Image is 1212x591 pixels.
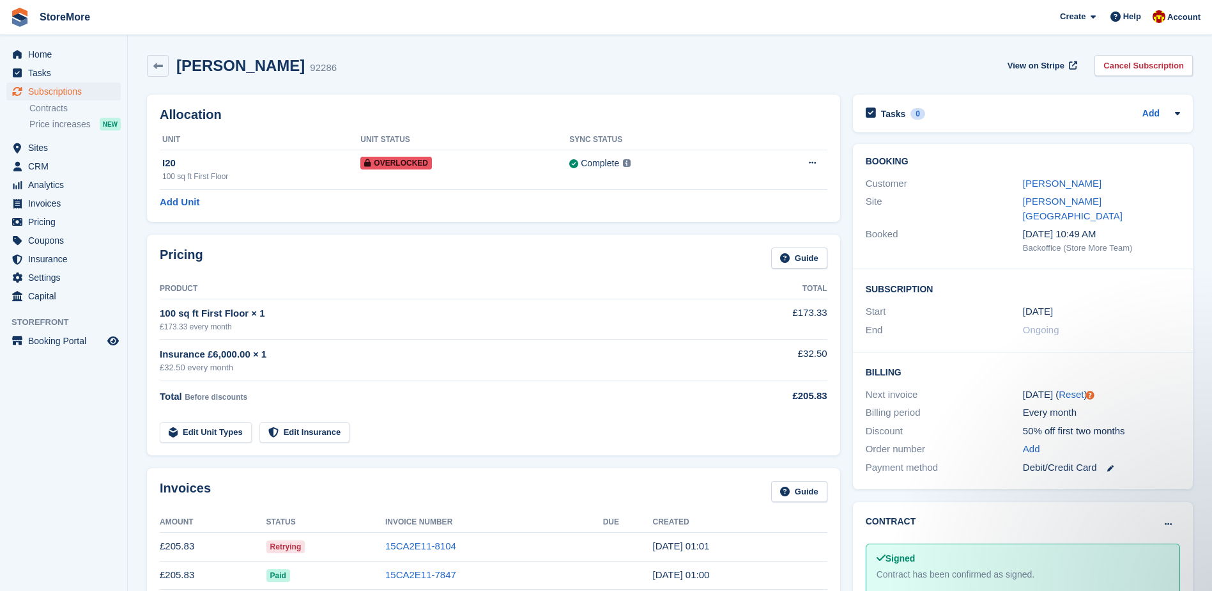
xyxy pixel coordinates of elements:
a: 15CA2E11-7847 [385,569,456,580]
div: Signed [877,552,1169,565]
span: Sites [28,139,105,157]
div: Discount [866,424,1023,439]
th: Unit Status [360,130,569,150]
div: Order number [866,442,1023,457]
h2: Contract [866,515,916,528]
a: menu [6,176,121,194]
div: Site [866,194,1023,223]
span: Tasks [28,64,105,82]
span: Home [28,45,105,63]
span: Before discounts [185,393,247,402]
div: 100 sq ft First Floor [162,171,360,182]
span: CRM [28,157,105,175]
th: Status [266,512,385,533]
span: Coupons [28,232,105,249]
span: Capital [28,287,105,305]
a: menu [6,45,121,63]
time: 2025-09-25 00:01:12 UTC [652,540,709,551]
div: Payment method [866,461,1023,475]
img: stora-icon-8386f47178a22dfd0bd8f6a31ec36ba5ce8667c1dd55bd0f319d3a0aa187defe.svg [10,8,29,27]
div: [DATE] ( ) [1023,388,1180,402]
span: Booking Portal [28,332,105,350]
div: End [866,323,1023,338]
h2: Billing [866,365,1180,378]
div: Contract has been confirmed as signed. [877,568,1169,581]
a: Reset [1059,389,1084,400]
div: Backoffice (Store More Team) [1023,242,1180,255]
th: Due [603,512,653,533]
a: Add Unit [160,195,199,210]
a: View on Stripe [1002,55,1080,76]
span: Help [1123,10,1141,23]
a: Edit Unit Types [160,422,252,443]
div: 50% off first two months [1023,424,1180,439]
div: Next invoice [866,388,1023,402]
th: Sync Status [569,130,749,150]
a: menu [6,269,121,287]
a: [PERSON_NAME] [1023,178,1101,189]
h2: Invoices [160,481,211,502]
a: Guide [771,481,827,502]
span: Insurance [28,250,105,268]
th: Amount [160,512,266,533]
h2: Booking [866,157,1180,167]
div: NEW [100,118,121,130]
img: icon-info-grey-7440780725fd019a000dd9b08b2336e03edf1995a4989e88bcd33f0948082b44.svg [623,159,631,167]
div: £32.50 every month [160,361,724,374]
a: menu [6,332,121,350]
span: View on Stripe [1008,59,1064,72]
a: menu [6,139,121,157]
a: StoreMore [35,6,95,28]
td: £32.50 [724,340,827,381]
a: Edit Insurance [259,422,350,443]
div: £205.83 [724,389,827,404]
div: 0 [910,108,925,120]
span: Subscriptions [28,83,105,100]
div: £173.33 every month [160,321,724,333]
span: Retrying [266,540,305,553]
h2: Pricing [160,248,203,269]
div: Every month [1023,406,1180,420]
span: Storefront [12,316,127,329]
span: Settings [28,269,105,287]
th: Product [160,279,724,299]
time: 2025-08-25 00:00:34 UTC [652,569,709,580]
a: Price increases NEW [29,117,121,131]
a: Guide [771,248,827,269]
a: Contracts [29,102,121,114]
span: Invoices [28,194,105,212]
h2: Allocation [160,107,827,122]
h2: Subscription [866,282,1180,295]
time: 2025-06-25 00:00:00 UTC [1023,304,1053,319]
div: 100 sq ft First Floor × 1 [160,306,724,321]
td: £205.83 [160,561,266,590]
a: Preview store [105,333,121,349]
span: Account [1167,11,1200,24]
h2: [PERSON_NAME] [176,57,305,74]
a: Cancel Subscription [1094,55,1193,76]
a: menu [6,83,121,100]
span: Overlocked [360,157,432,169]
a: [PERSON_NAME][GEOGRAPHIC_DATA] [1023,196,1123,221]
td: £205.83 [160,532,266,561]
th: Invoice Number [385,512,603,533]
span: Price increases [29,118,91,130]
div: I20 [162,156,360,171]
a: menu [6,213,121,231]
div: Complete [581,157,619,170]
th: Unit [160,130,360,150]
span: Analytics [28,176,105,194]
span: Create [1060,10,1085,23]
span: Paid [266,569,290,582]
span: Total [160,391,182,402]
th: Created [652,512,827,533]
div: Booked [866,227,1023,254]
a: menu [6,250,121,268]
span: Pricing [28,213,105,231]
a: menu [6,232,121,249]
div: Insurance £6,000.00 × 1 [160,347,724,362]
span: Ongoing [1023,324,1059,335]
div: Start [866,304,1023,319]
div: 92286 [310,61,337,75]
a: menu [6,64,121,82]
